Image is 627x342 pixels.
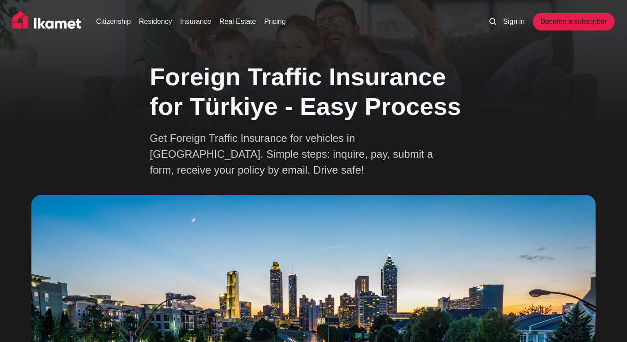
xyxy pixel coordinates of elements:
a: Pricing [264,16,286,27]
a: Residency [139,16,172,27]
a: Citizenship [96,16,131,27]
a: Sign in [503,16,525,27]
a: Become a subscriber [533,13,614,30]
p: Get Foreign Traffic Insurance for vehicles in [GEOGRAPHIC_DATA]. Simple steps: inquire, pay, subm... [150,130,460,178]
a: Insurance [180,16,211,27]
h1: Foreign Traffic Insurance for Türkiye - Easy Process [150,62,477,121]
img: Ikamet home [12,11,85,33]
a: Real Estate [219,16,256,27]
